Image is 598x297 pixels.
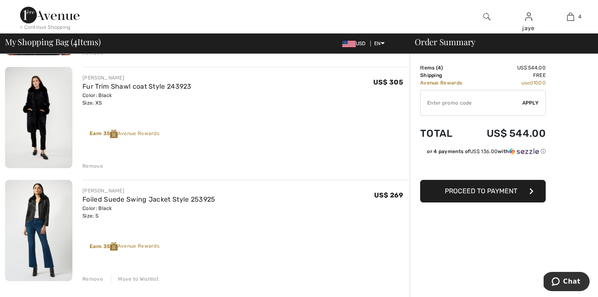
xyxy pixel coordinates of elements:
[82,82,192,90] a: Fur Trim Shawl coat Style 243923
[550,12,591,22] a: 4
[420,148,546,158] div: or 4 payments ofUS$ 136.00withSezzle Click to learn more about Sezzle
[82,74,192,82] div: [PERSON_NAME]
[405,38,593,46] div: Order Summary
[5,38,101,46] span: My Shopping Bag ( Items)
[82,275,103,283] div: Remove
[420,158,546,177] iframe: PayPal-paypal
[525,13,532,20] a: Sign In
[544,272,590,293] iframe: Opens a widget where you can chat to one of our agents
[472,119,546,148] td: US$ 544.00
[525,12,532,22] img: My Info
[421,90,522,115] input: Promo code
[470,148,498,154] span: US$ 136.00
[82,195,215,203] a: Foiled Suede Swing Jacket Style 253925
[578,13,581,20] span: 4
[90,242,159,251] div: Avenue Rewards
[82,92,192,107] div: Color: Black Size: XS
[110,130,118,138] img: Reward-Logo.svg
[342,41,356,47] img: US Dollar
[533,80,546,86] span: 1000
[483,12,490,22] img: search the website
[509,148,539,155] img: Sezzle
[567,12,574,22] img: My Bag
[420,64,472,72] td: Items ( )
[82,187,215,195] div: [PERSON_NAME]
[427,148,546,155] div: or 4 payments of with
[374,191,403,199] span: US$ 269
[420,72,472,79] td: Shipping
[110,242,118,251] img: Reward-Logo.svg
[5,180,72,281] img: Foiled Suede Swing Jacket Style 253925
[420,79,472,87] td: Avenue Rewards
[342,41,369,46] span: USD
[438,65,441,71] span: 4
[420,119,472,148] td: Total
[73,36,77,46] span: 4
[373,78,403,86] span: US$ 305
[374,41,385,46] span: EN
[522,99,539,107] span: Apply
[472,79,546,87] td: used
[472,64,546,72] td: US$ 544.00
[5,67,72,168] img: Fur Trim Shawl coat Style 243923
[20,7,80,23] img: 1ère Avenue
[111,275,159,283] div: Move to Wishlist
[445,187,517,195] span: Proceed to Payment
[472,72,546,79] td: Free
[420,180,546,202] button: Proceed to Payment
[82,205,215,220] div: Color: Black Size: S
[82,162,103,170] div: Remove
[90,130,159,138] div: Avenue Rewards
[508,24,549,33] div: jaye
[20,23,71,31] div: < Continue Shopping
[90,131,118,136] strong: Earn 35
[90,243,118,249] strong: Earn 35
